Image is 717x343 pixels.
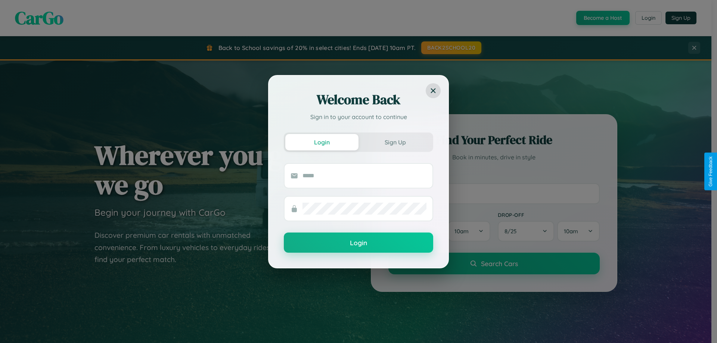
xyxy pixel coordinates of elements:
[284,91,433,109] h2: Welcome Back
[285,134,358,150] button: Login
[284,112,433,121] p: Sign in to your account to continue
[358,134,432,150] button: Sign Up
[708,156,713,187] div: Give Feedback
[284,233,433,253] button: Login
